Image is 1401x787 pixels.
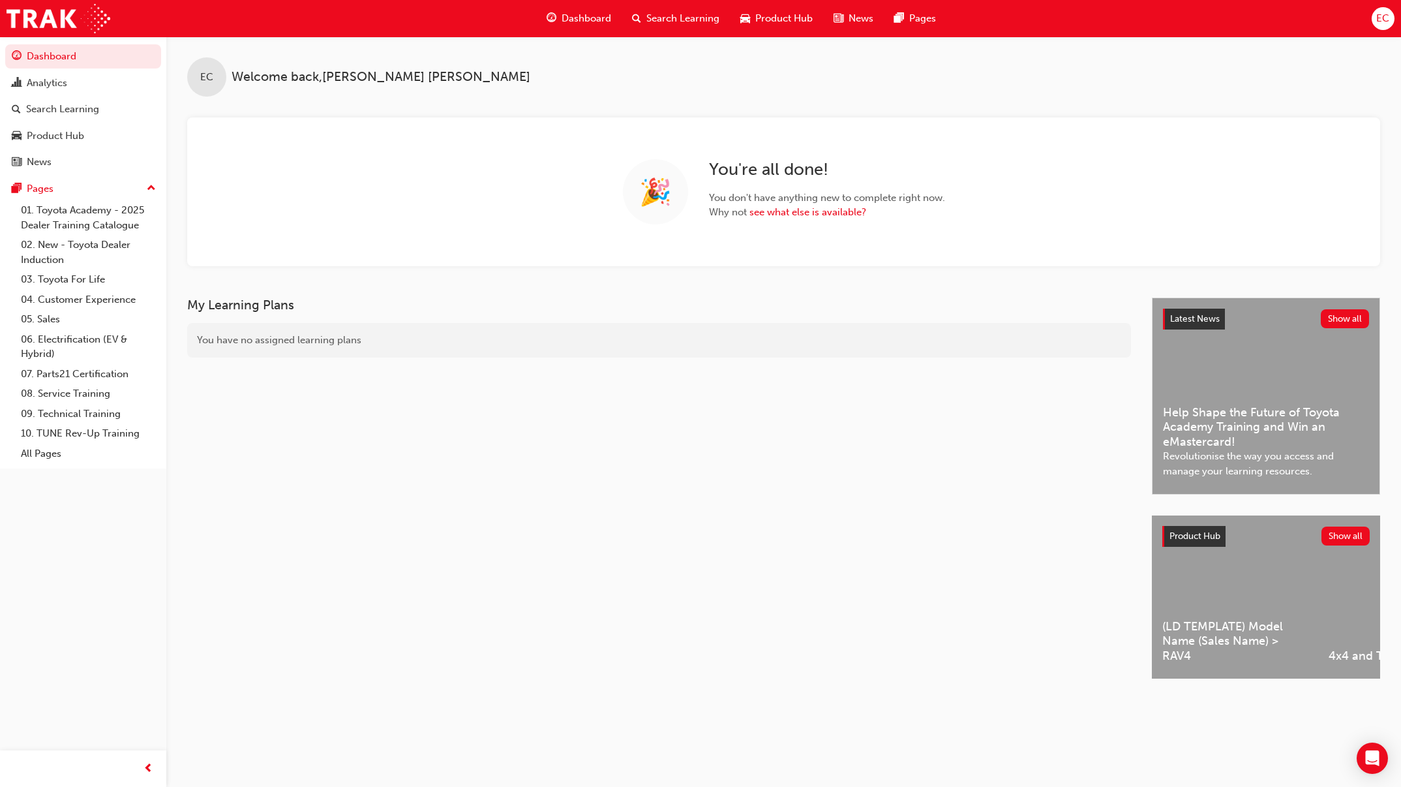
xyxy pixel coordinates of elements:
[147,180,156,197] span: up-icon
[1376,11,1389,26] span: EC
[12,157,22,168] span: news-icon
[16,364,161,384] a: 07. Parts21 Certification
[5,44,161,69] a: Dashboard
[1163,449,1369,478] span: Revolutionise the way you access and manage your learning resources.
[884,5,946,32] a: pages-iconPages
[16,330,161,364] a: 06. Electrification (EV & Hybrid)
[27,129,84,144] div: Product Hub
[547,10,556,27] span: guage-icon
[16,235,161,270] a: 02. New - Toyota Dealer Induction
[12,51,22,63] span: guage-icon
[5,42,161,177] button: DashboardAnalyticsSearch LearningProduct HubNews
[187,298,1131,313] h3: My Learning Plans
[1169,531,1220,542] span: Product Hub
[562,11,611,26] span: Dashboard
[16,309,161,330] a: 05. Sales
[16,290,161,310] a: 04. Customer Experience
[1152,516,1318,679] a: (LD TEMPLATE) Model Name (Sales Name) > RAV4
[709,159,945,180] h2: You're all done!
[16,384,161,404] a: 08. Service Training
[16,200,161,235] a: 01. Toyota Academy - 2025 Dealer Training Catalogue
[709,191,945,206] span: You don't have anything new to complete right now.
[16,424,161,444] a: 10. TUNE Rev-Up Training
[16,404,161,424] a: 09. Technical Training
[16,444,161,464] a: All Pages
[1163,309,1369,330] a: Latest NewsShow all
[12,78,22,89] span: chart-icon
[1152,298,1380,495] a: Latest NewsShow allHelp Shape the Future of Toyota Academy Training and Win an eMastercard!Revolu...
[909,11,936,26] span: Pages
[16,270,161,290] a: 03. Toyota For Life
[755,11,813,26] span: Product Hub
[536,5,622,32] a: guage-iconDashboard
[1170,313,1220,324] span: Latest News
[632,10,641,27] span: search-icon
[709,205,945,220] span: Why not
[27,76,67,91] div: Analytics
[5,177,161,201] button: Pages
[187,323,1131,358] div: You have no assigned learning plans
[12,104,21,116] span: search-icon
[823,5,884,32] a: news-iconNews
[232,70,530,85] span: Welcome back , [PERSON_NAME] [PERSON_NAME]
[27,181,53,196] div: Pages
[5,150,161,174] a: News
[1321,309,1370,328] button: Show all
[26,102,99,117] div: Search Learning
[646,11,719,26] span: Search Learning
[894,10,904,27] span: pages-icon
[1357,743,1388,774] div: Open Intercom Messenger
[7,4,110,33] img: Trak
[622,5,730,32] a: search-iconSearch Learning
[849,11,873,26] span: News
[1162,619,1308,664] span: (LD TEMPLATE) Model Name (Sales Name) > RAV4
[5,97,161,121] a: Search Learning
[730,5,823,32] a: car-iconProduct Hub
[143,761,153,777] span: prev-icon
[200,70,213,85] span: EC
[1163,405,1369,450] span: Help Shape the Future of Toyota Academy Training and Win an eMastercard!
[5,124,161,148] a: Product Hub
[1162,526,1370,547] a: Product HubShow all
[740,10,750,27] span: car-icon
[5,71,161,95] a: Analytics
[639,185,672,200] span: 🎉
[12,183,22,195] span: pages-icon
[12,131,22,142] span: car-icon
[27,155,52,170] div: News
[749,206,866,218] a: see what else is available?
[1321,527,1370,546] button: Show all
[834,10,843,27] span: news-icon
[1372,7,1394,30] button: EC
